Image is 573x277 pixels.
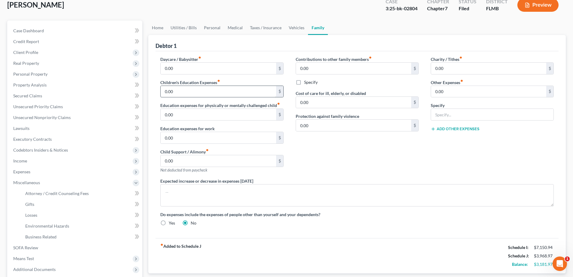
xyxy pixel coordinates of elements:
div: $ [411,63,418,74]
i: fiber_manual_record [459,56,462,59]
button: Add Other Expenses [431,127,479,131]
a: Credit Report [8,36,142,47]
a: Personal [200,20,224,35]
div: $ [276,86,283,97]
label: Daycare / Babysitter [160,56,201,62]
span: 1 [565,257,570,261]
span: Credit Report [13,39,39,44]
i: fiber_manual_record [160,243,163,246]
a: Unsecured Priority Claims [8,101,142,112]
span: Unsecured Nonpriority Claims [13,115,71,120]
label: Charity / Tithes [431,56,462,62]
strong: Balance: [512,262,528,267]
i: fiber_manual_record [198,56,201,59]
input: -- [161,132,276,143]
input: -- [161,109,276,120]
label: Children's Education Expenses [160,79,220,86]
label: Cost of care for ill, elderly, or disabled [296,90,366,96]
label: Education expenses for work [160,125,215,132]
label: Education expenses for physically or mentally challenged child [160,102,280,109]
span: Income [13,158,27,163]
span: Executory Contracts [13,137,52,142]
div: $ [546,63,553,74]
span: 7 [445,5,448,11]
div: FLMB [486,5,508,12]
span: Case Dashboard [13,28,44,33]
div: $ [411,97,418,108]
div: $ [276,109,283,120]
strong: Schedule I: [508,245,528,250]
div: $3,181.97 [534,261,554,267]
a: Taxes / Insurance [246,20,285,35]
div: $ [276,132,283,143]
div: $ [276,155,283,167]
input: -- [296,97,411,108]
a: Case Dashboard [8,25,142,36]
a: Gifts [20,199,142,210]
i: fiber_manual_record [217,79,220,82]
label: Contributions to other family members [296,56,372,62]
div: $ [276,63,283,74]
a: Attorney / Credit Counseling Fees [20,188,142,199]
span: Codebtors Insiders & Notices [13,147,68,153]
a: Executory Contracts [8,134,142,145]
strong: Added to Schedule J [160,243,201,269]
iframe: Intercom live chat [553,257,567,271]
a: Lawsuits [8,123,142,134]
label: Expected increase or decrease in expenses [DATE] [160,178,253,184]
span: Miscellaneous [13,180,40,185]
label: Other Expenses [431,79,463,86]
div: $7,150.94 [534,244,554,250]
input: Specify... [431,109,553,120]
i: fiber_manual_record [369,56,372,59]
a: Business Related [20,231,142,242]
span: Secured Claims [13,93,42,98]
a: Losses [20,210,142,221]
span: Lawsuits [13,126,29,131]
label: No [191,220,196,226]
a: Vehicles [285,20,308,35]
i: fiber_manual_record [277,102,280,105]
span: Business Related [25,234,57,239]
div: Chapter [427,5,449,12]
span: Real Property [13,61,39,66]
input: -- [296,120,411,131]
span: Personal Property [13,71,48,77]
span: Losses [25,212,37,218]
a: SOFA Review [8,242,142,253]
span: Additional Documents [13,267,56,272]
span: Client Profile [13,50,38,55]
div: $3,968.97 [534,253,554,259]
div: $ [411,120,418,131]
a: Utilities / Bills [167,20,200,35]
span: Attorney / Credit Counseling Fees [25,191,89,196]
label: Do expenses include the expenses of people other than yourself and your dependents? [160,211,554,218]
span: Not deducted from paycheck [160,168,207,172]
a: Home [148,20,167,35]
label: Protection against family violence [296,113,359,119]
div: Filed [459,5,476,12]
span: Environmental Hazards [25,223,69,228]
input: -- [431,86,546,97]
a: Secured Claims [8,90,142,101]
div: Debtor 1 [156,42,177,49]
span: Gifts [25,202,34,207]
i: fiber_manual_record [206,149,209,152]
span: SOFA Review [13,245,38,250]
a: Unsecured Nonpriority Claims [8,112,142,123]
span: Means Test [13,256,34,261]
span: Property Analysis [13,82,47,87]
a: Medical [224,20,246,35]
input: -- [296,63,411,74]
span: Expenses [13,169,30,174]
i: fiber_manual_record [460,79,463,82]
strong: Schedule J: [508,253,529,258]
a: Family [308,20,328,35]
input: -- [161,86,276,97]
div: 3:25-bk-02804 [386,5,417,12]
label: Specify [304,79,318,85]
input: -- [431,63,546,74]
a: Property Analysis [8,80,142,90]
input: -- [161,63,276,74]
label: Yes [169,220,175,226]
